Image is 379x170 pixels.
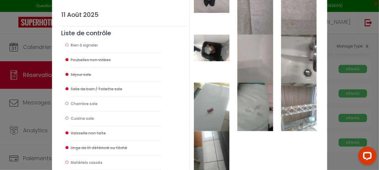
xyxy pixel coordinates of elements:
[71,53,161,68] li: Poubelles non vidées
[71,38,161,53] li: Rien à signaler
[71,141,161,156] li: Linge de lit détérioré ou tâché
[61,11,186,18] h2: 11 Août 2025
[71,82,161,97] li: Salle de bain / Toilette sale
[71,97,161,111] li: Chambre sale
[71,126,161,141] li: Vaisselle non faite
[61,29,186,37] h3: Liste de contrôle
[71,111,161,126] li: Cuisine sale
[71,68,161,82] li: Séjour sale
[353,144,379,170] iframe: LiveChat chat widget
